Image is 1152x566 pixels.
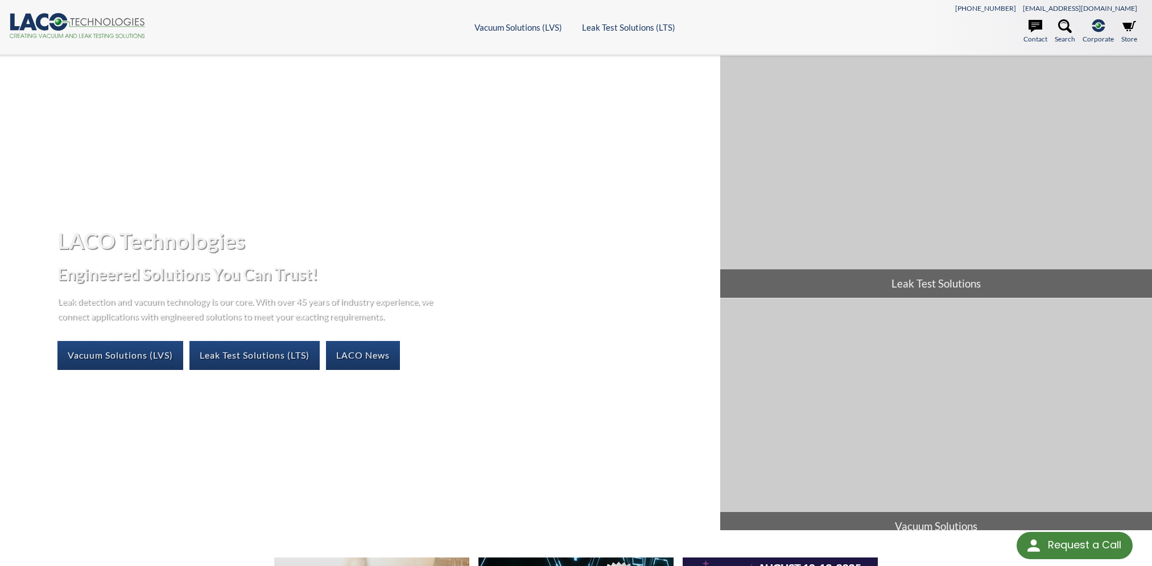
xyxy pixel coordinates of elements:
[955,4,1016,13] a: [PHONE_NUMBER]
[1048,532,1121,558] div: Request a Call
[326,341,400,369] a: LACO News
[1025,536,1043,555] img: round button
[1023,19,1047,44] a: Contact
[1023,4,1137,13] a: [EMAIL_ADDRESS][DOMAIN_NAME]
[720,269,1152,298] span: Leak Test Solutions
[1121,19,1137,44] a: Store
[720,56,1152,298] a: Leak Test Solutions
[57,264,711,285] h2: Engineered Solutions You Can Trust!
[582,22,675,32] a: Leak Test Solutions (LTS)
[720,512,1152,540] span: Vacuum Solutions
[57,227,711,255] h1: LACO Technologies
[57,341,183,369] a: Vacuum Solutions (LVS)
[1055,19,1075,44] a: Search
[720,298,1152,540] a: Vacuum Solutions
[474,22,562,32] a: Vacuum Solutions (LVS)
[1017,532,1133,559] div: Request a Call
[57,294,439,323] p: Leak detection and vacuum technology is our core. With over 45 years of industry experience, we c...
[1083,34,1114,44] span: Corporate
[189,341,320,369] a: Leak Test Solutions (LTS)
